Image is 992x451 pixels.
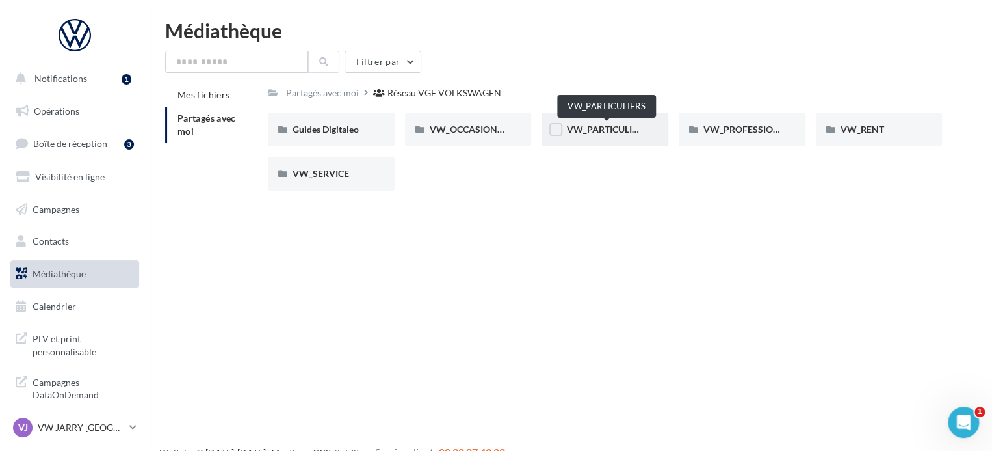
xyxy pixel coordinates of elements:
[8,368,142,407] a: Campagnes DataOnDemand
[948,407,979,438] iframe: Intercom live chat
[8,163,142,191] a: Visibilité en ligne
[345,51,421,73] button: Filtrer par
[8,293,142,320] a: Calendrier
[18,421,28,434] span: VJ
[35,171,105,182] span: Visibilité en ligne
[33,330,134,358] span: PLV et print personnalisable
[430,124,557,135] span: VW_OCCASIONS_GARANTIES
[8,98,142,125] a: Opérations
[177,113,236,137] span: Partagés avec moi
[293,124,359,135] span: Guides Digitaleo
[8,228,142,255] a: Contacts
[8,130,142,157] a: Boîte de réception3
[34,73,87,84] span: Notifications
[8,260,142,288] a: Médiathèque
[122,74,131,85] div: 1
[10,415,139,440] a: VJ VW JARRY [GEOGRAPHIC_DATA]
[841,124,884,135] span: VW_RENT
[165,21,976,40] div: Médiathèque
[34,105,79,116] span: Opérations
[33,374,134,402] span: Campagnes DataOnDemand
[8,196,142,223] a: Campagnes
[177,89,229,100] span: Mes fichiers
[33,268,86,279] span: Médiathèque
[8,65,137,92] button: Notifications 1
[33,236,69,247] span: Contacts
[293,168,349,179] span: VW_SERVICE
[286,87,359,100] div: Partagés avec moi
[387,87,501,100] div: Réseau VGF VOLKSWAGEN
[33,138,107,149] span: Boîte de réception
[8,325,142,363] a: PLV et print personnalisable
[38,421,124,434] p: VW JARRY [GEOGRAPHIC_DATA]
[557,95,656,118] div: VW_PARTICULIERS
[566,124,647,135] span: VW_PARTICULIERS
[33,301,76,312] span: Calendrier
[124,139,134,150] div: 3
[974,407,985,417] span: 1
[33,203,79,214] span: Campagnes
[703,124,802,135] span: VW_PROFESSIONNELS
